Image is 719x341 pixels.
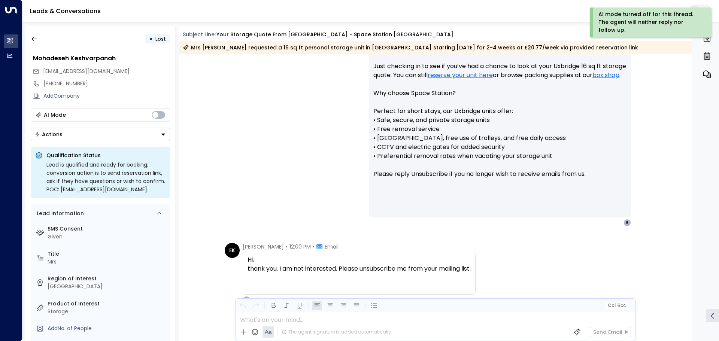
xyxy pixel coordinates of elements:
p: Hi Mrs [PERSON_NAME], Just checking in to see if you’ve had a chance to look at your Uxbridge 16 ... [373,44,627,188]
div: Mohadeseh Keshvarpanah [33,54,170,63]
div: [PHONE_NUMBER] [43,80,170,88]
div: Given [48,233,167,241]
div: E [624,219,631,226]
div: O [243,296,250,304]
span: Subject Line: [183,31,216,38]
a: Leads & Conversations [30,7,101,15]
div: Mrs [PERSON_NAME] requested a 16 sq ft personal storage unit in [GEOGRAPHIC_DATA] starting [DATE]... [183,44,638,51]
div: [GEOGRAPHIC_DATA] [48,283,167,290]
span: Email [325,243,339,250]
p: Hi, [248,255,471,264]
button: Actions [31,128,170,141]
button: Cc|Bcc [604,302,628,309]
label: Product of Interest [48,300,167,308]
span: Lost [155,35,166,43]
div: Actions [35,131,63,138]
div: Storage [48,308,167,316]
span: • [313,243,315,250]
label: Title [48,250,167,258]
span: 12:00 PM [289,243,311,250]
span: [PERSON_NAME] [243,243,284,250]
label: SMS Consent [48,225,167,233]
span: | [615,303,616,308]
label: Region of Interest [48,275,167,283]
div: Lead is qualified and ready for booking; conversion action is to send reservation link, ask if th... [46,161,166,194]
span: elmirakeshvarpanah2@gmail.com [43,67,130,75]
div: • [149,32,153,46]
div: The agent signature is added automatically [282,329,391,335]
div: AI mode turned off for this thread. The agent will neither reply nor follow up. [598,10,701,34]
div: Lead Information [34,210,84,217]
div: Your storage quote from [GEOGRAPHIC_DATA] - Space Station [GEOGRAPHIC_DATA] [216,31,453,39]
div: AI Mode [44,111,66,119]
button: Redo [251,301,260,310]
div: Mrs [48,258,167,266]
button: Undo [238,301,247,310]
p: Qualification Status [46,152,166,159]
p: thank you. I am not interested. Please unsubscribe me from your mailing list. [248,264,471,273]
div: Button group with a nested menu [31,128,170,141]
div: EK [225,243,240,258]
a: box shop [592,71,619,80]
a: reserve your unit here [428,71,493,80]
div: AddCompany [43,92,170,100]
span: [EMAIL_ADDRESS][DOMAIN_NAME] [43,67,130,75]
span: Cc Bcc [607,303,625,308]
div: AddNo. of People [48,325,167,332]
span: • [286,243,288,250]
